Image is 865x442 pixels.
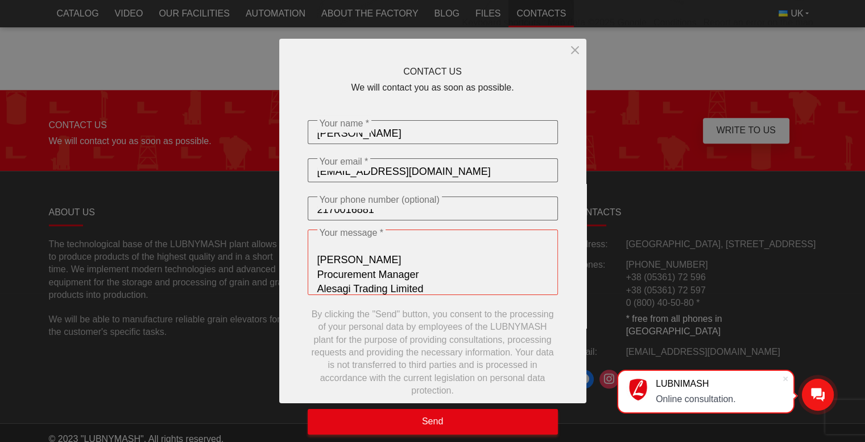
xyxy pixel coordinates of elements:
button: Send [308,409,558,435]
font: Send [422,416,443,426]
font: CONTACT US [403,67,462,76]
font: LUBNIMASH [656,379,709,388]
font: By clicking the "Send" button, you consent to the processing of your personal data by employees o... [311,309,553,395]
font: We will contact you as soon as possible. [351,83,514,92]
font: Online consultation. [656,394,736,404]
button: close [564,39,586,62]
